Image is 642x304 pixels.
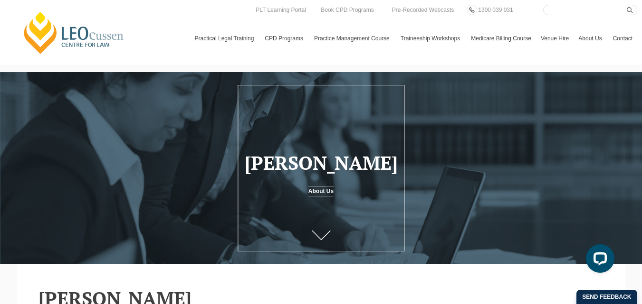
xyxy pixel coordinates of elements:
[578,240,618,280] iframe: LiveChat chat widget
[396,25,466,52] a: Traineeship Workshops
[244,152,398,173] h1: [PERSON_NAME]
[608,25,637,52] a: Contact
[253,5,308,15] a: PLT Learning Portal
[390,5,457,15] a: Pre-Recorded Webcasts
[190,25,260,52] a: Practical Legal Training
[536,25,574,52] a: Venue Hire
[476,5,515,15] a: 1300 039 031
[466,25,536,52] a: Medicare Billing Course
[318,5,376,15] a: Book CPD Programs
[260,25,309,52] a: CPD Programs
[574,25,608,52] a: About Us
[21,10,126,55] a: [PERSON_NAME] Centre for Law
[478,7,513,13] span: 1300 039 031
[308,186,334,196] a: About Us
[309,25,396,52] a: Practice Management Course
